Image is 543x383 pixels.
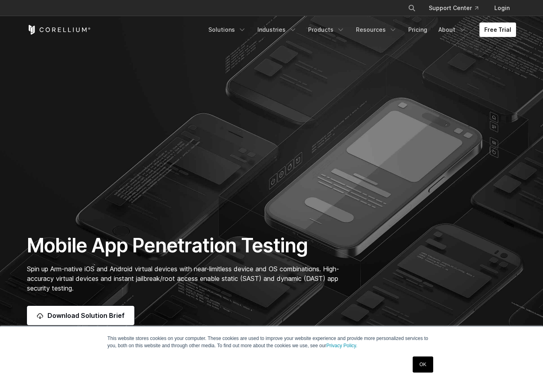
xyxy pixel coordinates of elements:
[488,1,516,15] a: Login
[47,311,125,320] span: Download Solution Brief
[405,1,419,15] button: Search
[422,1,485,15] a: Support Center
[434,23,471,37] a: About
[27,233,348,258] h1: Mobile App Penetration Testing
[351,23,402,37] a: Resources
[403,23,432,37] a: Pricing
[413,356,433,373] a: OK
[326,343,357,348] a: Privacy Policy.
[27,25,91,35] a: Corellium Home
[107,335,436,349] p: This website stores cookies on your computer. These cookies are used to improve your website expe...
[204,23,516,37] div: Navigation Menu
[398,1,516,15] div: Navigation Menu
[204,23,251,37] a: Solutions
[303,23,350,37] a: Products
[27,306,134,325] a: Download Solution Brief
[27,265,339,292] span: Spin up Arm-native iOS and Android virtual devices with near-limitless device and OS combinations...
[253,23,302,37] a: Industries
[479,23,516,37] a: Free Trial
